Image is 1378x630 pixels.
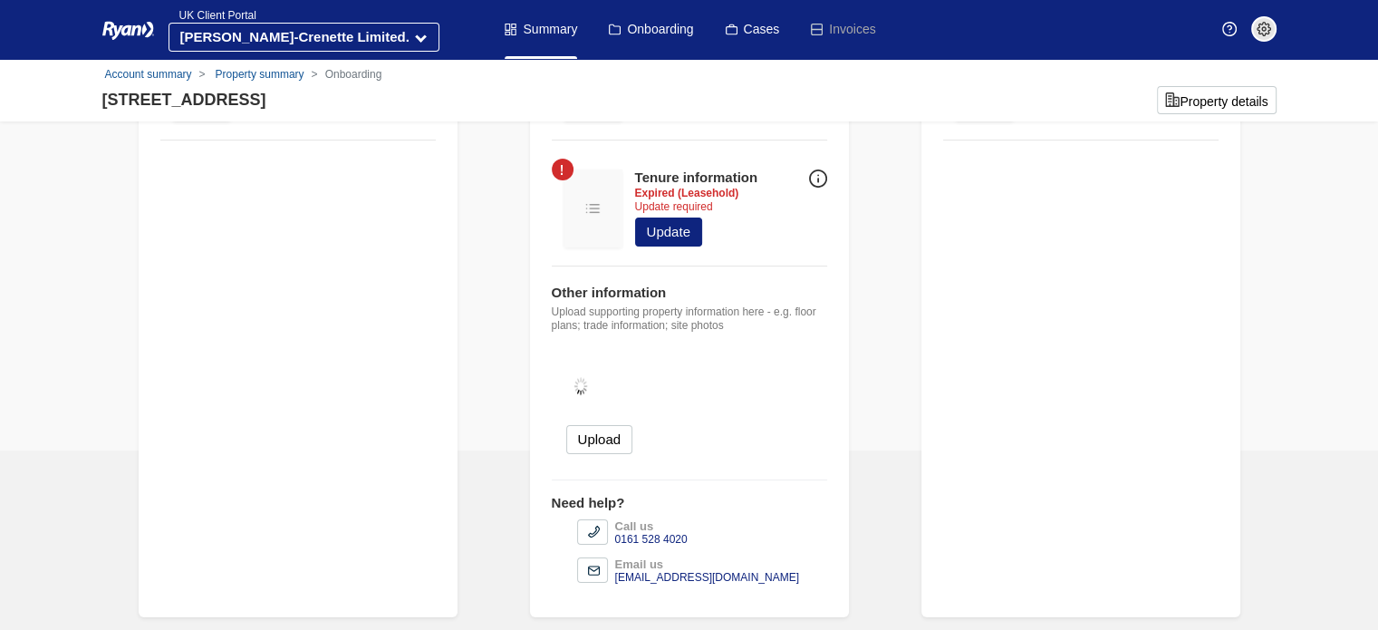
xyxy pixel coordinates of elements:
[635,187,739,199] strong: Expired (Leasehold)
[1157,86,1276,114] button: Property details
[180,29,410,44] strong: [PERSON_NAME]-Crenette Limited.
[615,519,688,533] div: Call us
[105,68,192,81] a: Account summary
[169,23,439,52] button: [PERSON_NAME]-Crenette Limited.
[304,66,382,82] li: Onboarding
[1257,22,1271,36] img: settings
[635,218,702,247] a: Update
[552,285,827,302] div: Other information
[169,9,256,22] span: UK Client Portal
[615,571,799,585] div: [EMAIL_ADDRESS][DOMAIN_NAME]
[216,68,304,81] a: Property summary
[615,533,688,547] div: 0161 528 4020
[566,425,633,454] button: Upload
[1222,22,1237,36] img: Help
[635,170,758,187] div: Tenure information
[809,170,827,188] img: Info
[552,347,610,425] img: hold-on.gif
[552,495,827,512] div: Need help?
[102,88,266,112] div: [STREET_ADDRESS]
[552,305,827,333] p: Upload supporting property information here - e.g. floor plans; trade information; site photos
[635,170,758,214] div: Update required
[615,557,799,571] div: Email us
[564,170,622,247] img: Update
